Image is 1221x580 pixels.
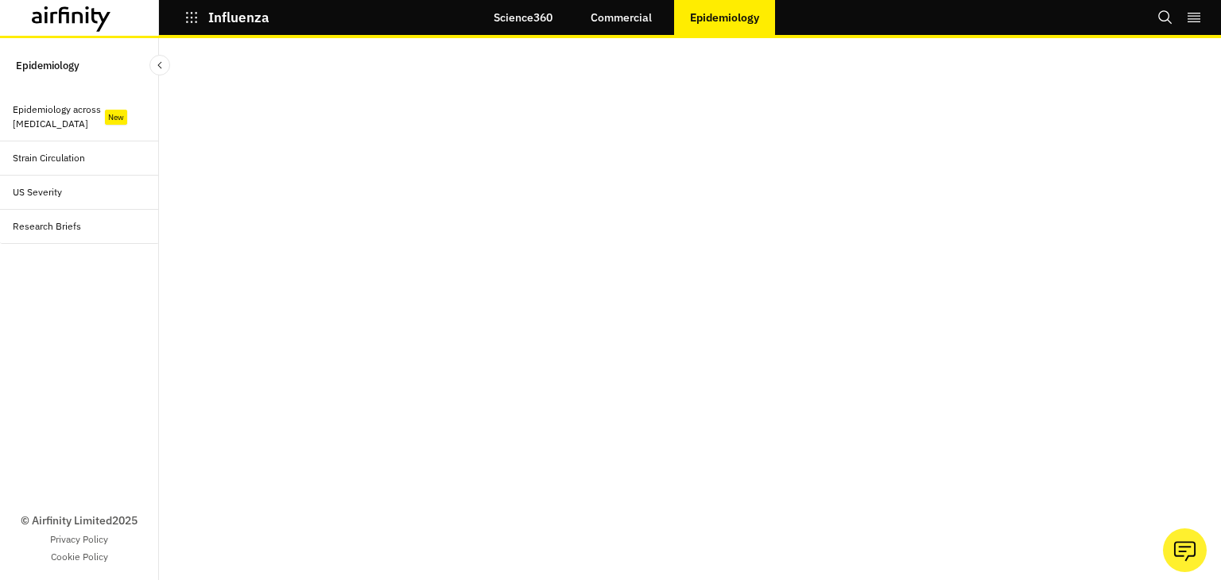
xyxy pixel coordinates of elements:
[105,110,127,125] div: New
[1157,4,1173,31] button: Search
[13,185,62,199] div: US Severity
[149,55,170,75] button: Close Sidebar
[184,4,269,31] button: Influenza
[13,151,85,165] div: Strain Circulation
[51,550,108,564] a: Cookie Policy
[13,102,108,131] div: Epidemiology across [MEDICAL_DATA]
[1163,528,1207,572] button: Ask our analysts
[208,10,269,25] p: Influenza
[50,532,108,547] a: Privacy Policy
[690,11,759,24] p: Epidemiology
[16,51,79,80] p: Epidemiology
[21,512,138,529] p: © Airfinity Limited 2025
[13,219,81,234] div: Research Briefs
